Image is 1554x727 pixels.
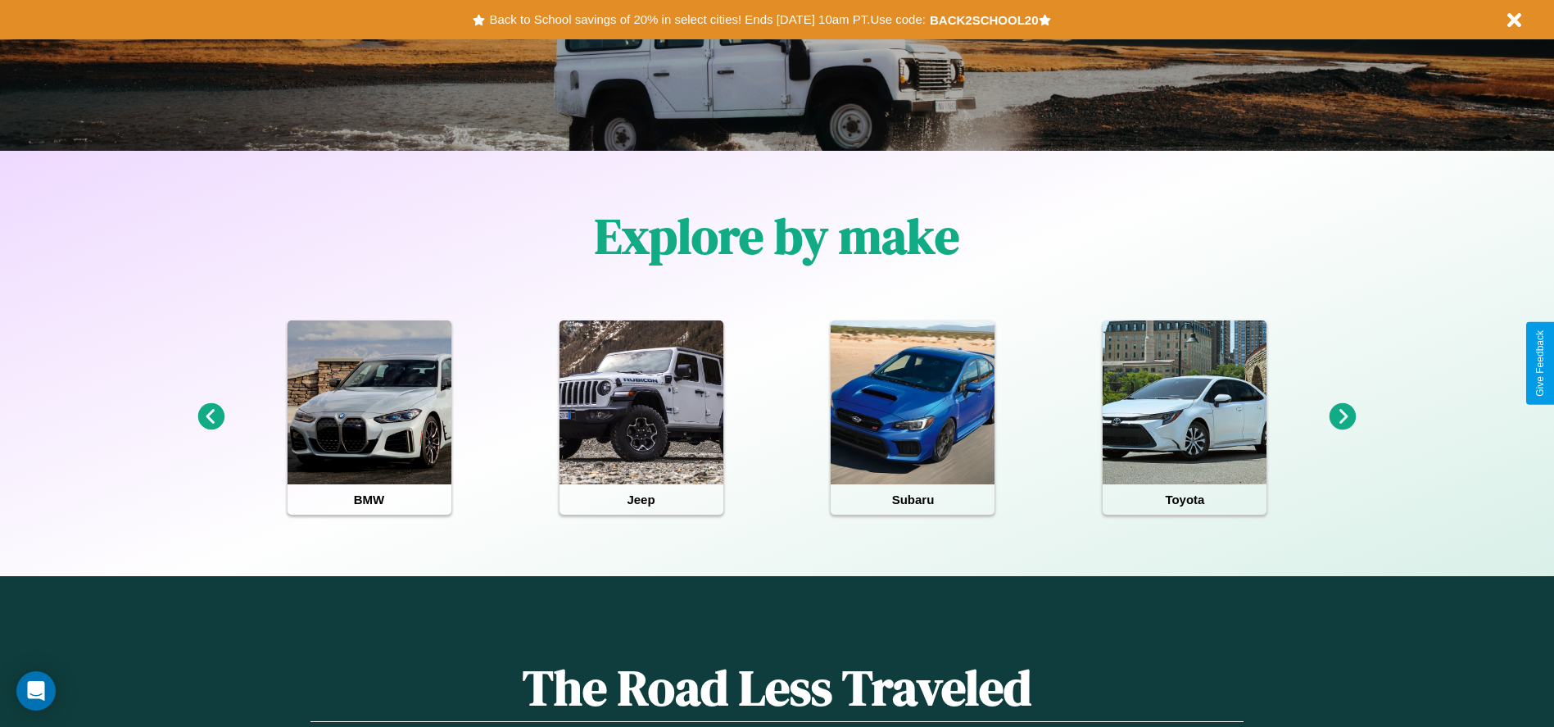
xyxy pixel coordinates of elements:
[930,13,1039,27] b: BACK2SCHOOL20
[831,484,994,515] h4: Subaru
[1103,484,1266,515] h4: Toyota
[16,671,56,711] div: Open Intercom Messenger
[288,484,451,515] h4: BMW
[485,8,929,31] button: Back to School savings of 20% in select cities! Ends [DATE] 10am PT.Use code:
[560,484,723,515] h4: Jeep
[310,654,1243,722] h1: The Road Less Traveled
[1534,330,1546,397] div: Give Feedback
[595,202,959,270] h1: Explore by make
